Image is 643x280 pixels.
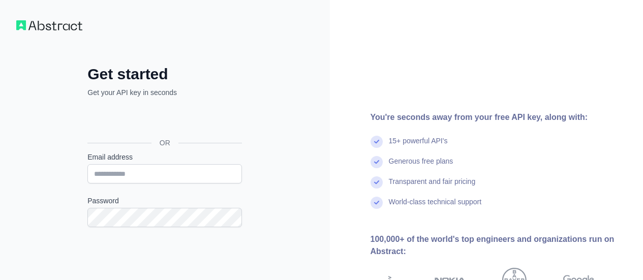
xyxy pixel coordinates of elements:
[87,152,242,162] label: Email address
[87,196,242,206] label: Password
[151,138,178,148] span: OR
[389,156,453,176] div: Generous free plans
[82,109,245,131] iframe: Knop Inloggen met Google
[371,197,383,209] img: check mark
[389,136,448,156] div: 15+ powerful API's
[87,65,242,83] h2: Get started
[371,233,627,258] div: 100,000+ of the world's top engineers and organizations run on Abstract:
[389,197,482,217] div: World-class technical support
[389,176,476,197] div: Transparent and fair pricing
[87,87,242,98] p: Get your API key in seconds
[371,156,383,168] img: check mark
[371,111,627,123] div: You're seconds away from your free API key, along with:
[371,136,383,148] img: check mark
[371,176,383,189] img: check mark
[87,239,242,279] iframe: reCAPTCHA
[16,20,82,30] img: Workflow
